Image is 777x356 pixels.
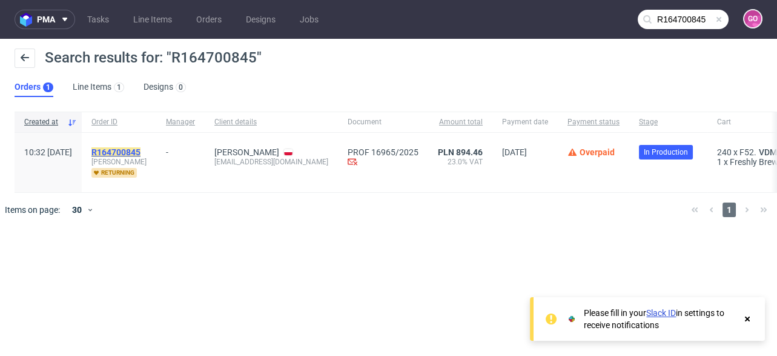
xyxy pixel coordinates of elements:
span: F52. [739,147,756,157]
a: Orders [189,10,229,29]
span: PLN 894.46 [438,147,483,157]
div: - [166,143,195,157]
span: Overpaid [580,147,615,157]
span: Order ID [91,117,147,127]
span: Stage [639,117,698,127]
span: Client details [214,117,328,127]
img: logo [20,13,37,27]
a: Designs [239,10,283,29]
span: Manager [166,117,195,127]
a: [PERSON_NAME] [214,147,279,157]
span: returning [91,168,137,178]
span: 240 [717,147,732,157]
div: Please fill in your in settings to receive notifications [584,307,736,331]
a: Line Items [126,10,179,29]
span: 10:32 [DATE] [24,147,72,157]
div: 30 [65,201,87,218]
span: In Production [644,147,688,158]
a: R164700845 [91,147,143,157]
span: Search results for: "R164700845" [45,49,262,66]
span: [DATE] [502,147,527,157]
span: Payment date [502,117,548,127]
a: Orders1 [15,78,53,97]
a: Slack ID [646,308,676,318]
span: Document [348,117,418,127]
a: Jobs [293,10,326,29]
div: [EMAIL_ADDRESS][DOMAIN_NAME] [214,157,328,167]
span: [PERSON_NAME] [91,157,147,167]
div: 1 [117,83,121,92]
span: 1 [722,203,736,217]
span: Created at [24,117,62,127]
a: Designs0 [144,78,186,97]
button: pma [15,10,75,29]
span: 1 [717,157,722,167]
div: 1 [46,83,50,92]
span: Payment status [567,117,620,127]
img: Slack [566,313,578,325]
a: Line Items1 [73,78,124,97]
div: 0 [179,83,183,92]
figcaption: GO [744,10,761,27]
span: 23.0% VAT [438,157,483,167]
a: Tasks [80,10,116,29]
mark: R164700845 [91,147,141,157]
a: PROF 16965/2025 [348,147,418,157]
span: pma [37,15,55,24]
span: Items on page: [5,204,60,216]
span: Amount total [438,117,483,127]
